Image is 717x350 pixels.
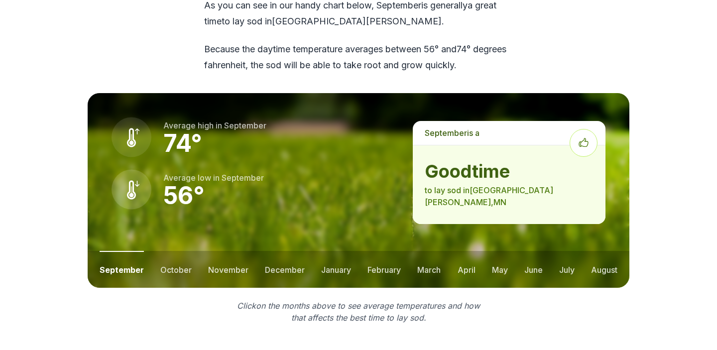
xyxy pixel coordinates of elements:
button: march [417,251,441,288]
button: january [321,251,351,288]
button: december [265,251,305,288]
p: to lay sod in [GEOGRAPHIC_DATA][PERSON_NAME] , MN [425,184,594,208]
p: is a [413,121,605,145]
span: september [224,120,266,130]
p: Average low in [163,172,264,184]
button: july [559,251,575,288]
button: november [208,251,248,288]
p: Click on the months above to see average temperatures and how that affects the best time to lay sod. [231,300,486,324]
strong: good time [425,161,594,181]
button: february [367,251,401,288]
button: april [458,251,476,288]
button: september [100,251,144,288]
span: september [222,173,264,183]
button: june [524,251,543,288]
button: may [492,251,508,288]
span: september [425,128,467,138]
p: Average high in [163,119,266,131]
p: Because the daytime temperature averages between 56 ° and 74 ° degrees fahrenheit, the sod will b... [204,41,513,73]
button: august [591,251,617,288]
strong: 74 ° [163,128,202,158]
button: october [160,251,192,288]
strong: 56 ° [163,181,205,210]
